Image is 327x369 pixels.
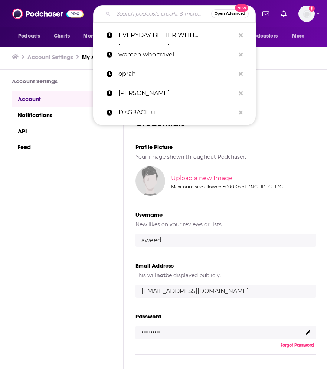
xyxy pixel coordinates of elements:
div: Maximum size allowed 5000Kb of PNG, JPEG, JPG [171,184,315,190]
b: not [156,272,166,279]
a: Account Settings [27,54,73,61]
a: Account [12,91,111,107]
h3: Account Settings [12,78,111,85]
button: open menu [78,29,119,43]
h5: Email Address [135,262,316,269]
div: Search podcasts, credits, & more... [93,5,256,22]
p: women who travel [118,45,235,64]
img: User Profile [298,6,315,22]
input: username [135,234,316,247]
button: open menu [13,29,50,43]
button: Forgot Password [278,342,316,348]
h5: Username [135,211,316,218]
h5: This will be displayed publicly. [135,272,316,279]
span: New [235,4,248,12]
span: Open Advanced [215,12,245,16]
p: michelle obama [118,84,235,103]
button: open menu [237,29,288,43]
p: oprah [118,64,235,84]
span: Monitoring [83,31,109,41]
p: .......... [141,324,160,335]
p: EVERYDAY BETTER WITH LEAH SMART. [118,26,235,45]
span: More [292,31,305,41]
a: My Account [82,54,114,61]
a: oprah [93,64,256,84]
span: Logged in as aweed [298,6,315,22]
a: API [12,123,111,139]
span: Charts [54,31,70,41]
a: DisGRACEful [93,103,256,122]
span: Podcasts [18,31,40,41]
a: Show notifications dropdown [259,7,272,20]
button: open menu [287,29,314,43]
h5: New likes on your reviews or lists [135,221,316,228]
img: Podchaser - Follow, Share and Rate Podcasts [12,7,84,21]
button: Open AdvancedNew [211,9,249,18]
a: Feed [12,139,111,155]
img: Your profile image [135,166,165,196]
a: Notifications [12,107,111,123]
svg: Add a profile image [309,6,315,12]
a: women who travel [93,45,256,64]
h5: Your image shown throughout Podchaser. [135,153,316,160]
p: DisGRACEful [118,103,235,122]
h5: Password [135,313,316,320]
input: Search podcasts, credits, & more... [114,8,211,20]
button: Show profile menu [298,6,315,22]
a: Charts [49,29,74,43]
span: For Podcasters [242,31,278,41]
a: Show notifications dropdown [278,7,290,20]
a: [PERSON_NAME] [93,84,256,103]
a: EVERYDAY BETTER WITH [PERSON_NAME]. [93,26,256,45]
h5: Profile Picture [135,143,316,150]
input: email [135,285,316,298]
